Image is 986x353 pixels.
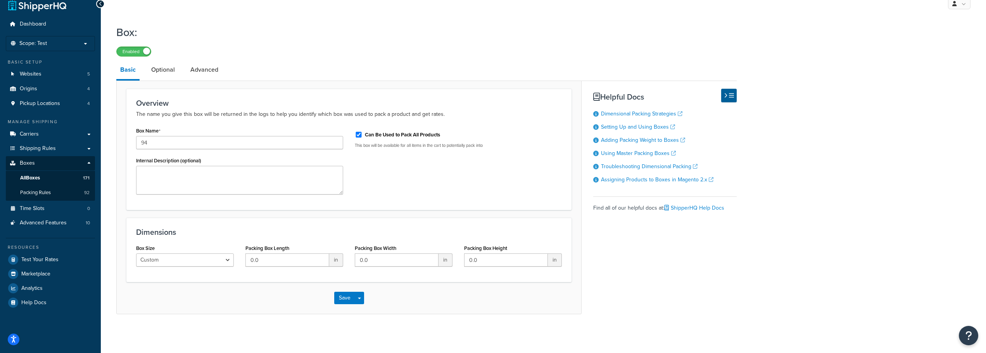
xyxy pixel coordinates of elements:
span: Websites [20,71,41,77]
p: The name you give this box will be returned in the logs to help you identify which box was used t... [136,110,562,119]
button: Save [334,292,355,304]
span: Time Slots [20,205,45,212]
span: Dashboard [20,21,46,28]
span: Packing Rules [20,189,51,196]
h3: Overview [136,99,562,107]
li: Time Slots [6,201,95,216]
span: Advanced Features [20,220,67,226]
label: Enabled [117,47,151,56]
a: Test Your Rates [6,253,95,267]
li: Boxes [6,156,95,200]
a: Setting Up and Using Boxes [601,123,675,131]
label: Can Be Used to Pack All Products [365,131,440,138]
a: AllBoxes171 [6,171,95,185]
span: All Boxes [20,175,40,181]
label: Packing Box Width [355,245,396,251]
a: Help Docs [6,296,95,310]
span: Analytics [21,285,43,292]
span: 92 [84,189,90,196]
label: Packing Box Height [464,245,507,251]
li: Packing Rules [6,186,95,200]
a: Time Slots0 [6,201,95,216]
li: Websites [6,67,95,81]
a: Adding Packing Weight to Boxes [601,136,685,144]
a: Carriers [6,127,95,141]
a: Origins4 [6,82,95,96]
label: Packing Box Length [245,245,289,251]
span: Pickup Locations [20,100,60,107]
a: Boxes [6,156,95,170]
p: This box will be available for all items in the cart to potentially pack into [355,143,562,148]
a: Shipping Rules [6,141,95,156]
a: Analytics [6,281,95,295]
h3: Helpful Docs [593,93,737,101]
button: Hide Help Docs [721,89,737,102]
span: 4 [87,100,90,107]
a: Dashboard [6,17,95,31]
span: Scope: Test [19,40,47,47]
label: Internal Description (optional) [136,158,201,164]
a: Using Master Packing Boxes [601,149,676,157]
span: Marketplace [21,271,50,277]
div: Find all of our helpful docs at: [593,196,737,214]
div: Basic Setup [6,59,95,65]
a: Advanced Features10 [6,216,95,230]
a: Dimensional Packing Strategies [601,110,682,118]
a: Advanced [186,60,222,79]
span: Help Docs [21,300,47,306]
label: Box Size [136,245,155,251]
span: Carriers [20,131,39,138]
span: Shipping Rules [20,145,56,152]
li: Advanced Features [6,216,95,230]
li: Pickup Locations [6,96,95,111]
span: 4 [87,86,90,92]
span: Test Your Rates [21,257,59,263]
a: Assigning Products to Boxes in Magento 2.x [601,176,713,184]
a: Packing Rules92 [6,186,95,200]
span: 10 [86,220,90,226]
h3: Dimensions [136,228,562,236]
span: Origins [20,86,37,92]
span: 0 [87,205,90,212]
span: in [439,253,452,267]
a: Websites5 [6,67,95,81]
span: 5 [87,71,90,77]
a: ShipperHQ Help Docs [664,204,724,212]
div: Resources [6,244,95,251]
h1: Box: [116,25,727,40]
a: Marketplace [6,267,95,281]
a: Basic [116,60,140,81]
button: Open Resource Center [959,326,978,345]
li: Origins [6,82,95,96]
div: Manage Shipping [6,119,95,125]
span: Boxes [20,160,35,167]
span: in [329,253,343,267]
a: Troubleshooting Dimensional Packing [601,162,698,170]
label: Box Name [136,128,161,134]
a: Optional [147,60,179,79]
span: 171 [83,175,90,181]
span: in [548,253,562,267]
a: Pickup Locations4 [6,96,95,111]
